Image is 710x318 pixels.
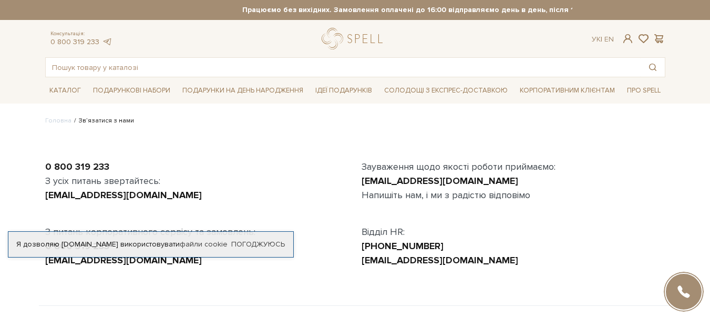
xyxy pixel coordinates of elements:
span: Подарункові набори [89,83,174,99]
a: [EMAIL_ADDRESS][DOMAIN_NAME] [362,175,518,187]
a: 0 800 319 233 [45,161,109,172]
a: 0 800 319 233 [50,37,99,46]
a: Корпоративним клієнтам [516,81,619,99]
a: Погоджуюсь [231,240,285,249]
a: [PHONE_NUMBER] [362,240,444,252]
a: Солодощі з експрес-доставкою [380,81,512,99]
a: [EMAIL_ADDRESS][DOMAIN_NAME] [45,254,202,266]
span: Про Spell [623,83,665,99]
span: Каталог [45,83,85,99]
button: Пошук товару у каталозі [641,58,665,77]
span: | [601,35,602,44]
span: Подарунки на День народження [178,83,307,99]
li: Зв’язатися з нами [71,116,134,126]
a: [EMAIL_ADDRESS][DOMAIN_NAME] [45,189,202,201]
a: En [604,35,614,44]
div: Ук [592,35,614,44]
input: Пошук товару у каталозі [46,58,641,77]
div: Я дозволяю [DOMAIN_NAME] використовувати [8,240,293,249]
a: telegram [102,37,112,46]
div: Зауваження щодо якості роботи приймаємо: Напишіть нам, і ми з радістю відповімо Відділ HR: [355,160,672,268]
a: файли cookie [180,240,228,249]
span: Ідеї подарунків [311,83,376,99]
a: [EMAIL_ADDRESS][DOMAIN_NAME] [362,254,518,266]
div: З усіх питань звертайтесь: З питань корпоративного сервісу та замовлень: [39,160,355,268]
a: Головна [45,117,71,125]
a: logo [322,28,387,49]
span: Консультація: [50,30,112,37]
